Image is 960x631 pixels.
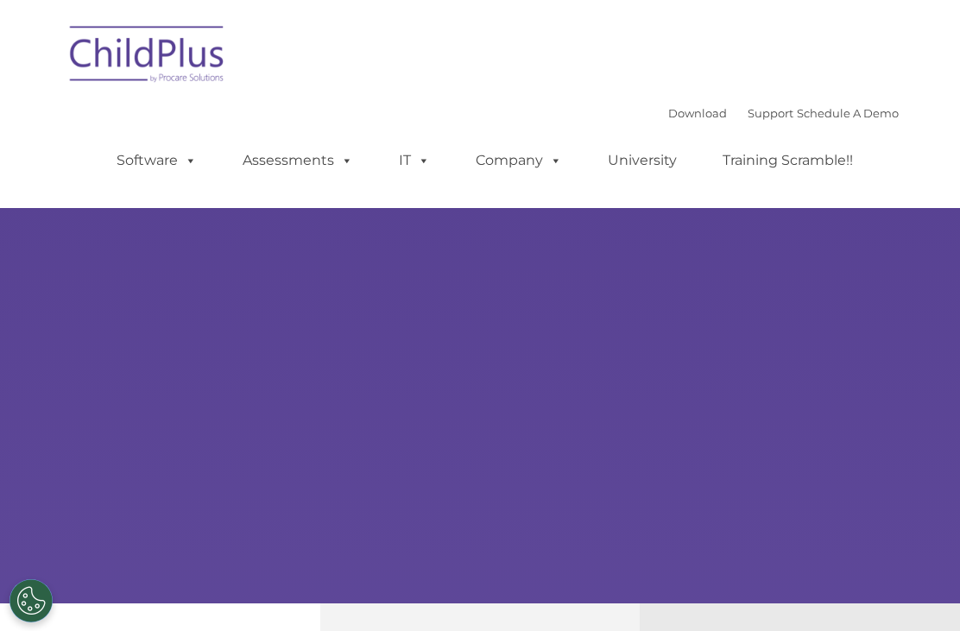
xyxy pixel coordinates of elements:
[748,106,793,120] a: Support
[458,143,579,178] a: Company
[9,579,53,622] button: Cookies Settings
[668,106,899,120] font: |
[705,143,870,178] a: Training Scramble!!
[797,106,899,120] a: Schedule A Demo
[61,14,234,100] img: ChildPlus by Procare Solutions
[668,106,727,120] a: Download
[99,143,214,178] a: Software
[225,143,370,178] a: Assessments
[591,143,694,178] a: University
[382,143,447,178] a: IT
